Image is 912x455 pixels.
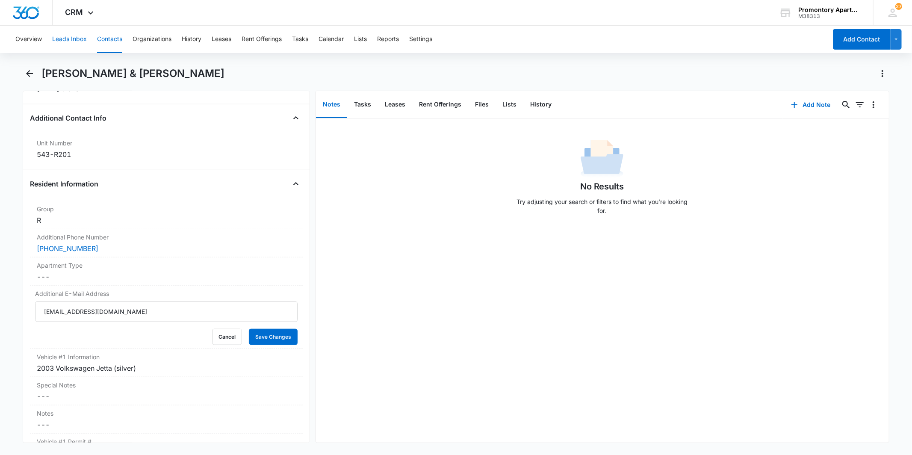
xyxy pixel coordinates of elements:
button: Leads Inbox [52,26,87,53]
button: Rent Offerings [412,92,468,118]
button: Calendar [319,26,344,53]
button: Tasks [292,26,308,53]
button: Rent Offerings [242,26,282,53]
button: Actions [876,67,889,80]
div: 543-R201 [37,149,295,160]
div: Vehicle #1 Information2003 Volkswagen Jetta (silver) [30,349,302,377]
button: Add Contact [833,29,891,50]
button: Leases [378,92,412,118]
div: 2003 Volkswagen Jetta (silver) [37,363,295,373]
p: Try adjusting your search or filters to find what you’re looking for. [512,197,692,215]
span: 27 [895,3,902,10]
button: Lists [496,92,523,118]
button: Overview [15,26,42,53]
label: Apartment Type [37,261,295,270]
label: Notes [37,409,295,418]
button: Notes [316,92,347,118]
img: No Data [581,137,623,180]
button: Lists [354,26,367,53]
button: Search... [839,98,853,112]
div: account id [798,13,861,19]
button: Filters [853,98,867,112]
label: Special Notes [37,381,295,390]
div: notifications count [895,3,902,10]
button: Leases [212,26,231,53]
a: [PHONE_NUMBER] [37,243,98,254]
label: Group [37,204,295,213]
button: Settings [409,26,432,53]
div: R [37,215,295,225]
input: Additional E-Mail Address [35,301,297,322]
button: Close [289,177,303,191]
button: Save Changes [249,329,298,345]
label: Additional Phone Number [37,233,295,242]
label: Unit Number [37,139,295,148]
button: Overflow Menu [867,98,880,112]
h4: Additional Contact Info [30,113,106,123]
button: History [182,26,201,53]
button: Tasks [347,92,378,118]
dd: --- [37,420,295,430]
dd: --- [37,391,295,402]
span: CRM [65,8,83,17]
button: Contacts [97,26,122,53]
button: History [523,92,558,118]
button: Organizations [133,26,171,53]
button: Reports [377,26,399,53]
dd: --- [37,272,295,282]
button: Files [468,92,496,118]
h1: [PERSON_NAME] & [PERSON_NAME] [41,67,224,80]
div: Apartment Type--- [30,257,302,286]
label: Additional E-Mail Address [35,289,297,298]
label: Vehicle #1 Permit # [37,437,295,446]
div: Additional Phone Number[PHONE_NUMBER] [30,229,302,257]
button: Close [289,111,303,125]
button: Add Note [782,95,839,115]
div: Unit Number543-R201 [30,135,302,163]
label: Vehicle #1 Information [37,352,295,361]
h1: No Results [580,180,624,193]
div: GroupR [30,201,302,229]
button: Back [23,67,36,80]
div: account name [798,6,861,13]
div: Special Notes--- [30,377,302,405]
div: Notes--- [30,405,302,434]
h4: Resident Information [30,179,98,189]
button: Cancel [212,329,242,345]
